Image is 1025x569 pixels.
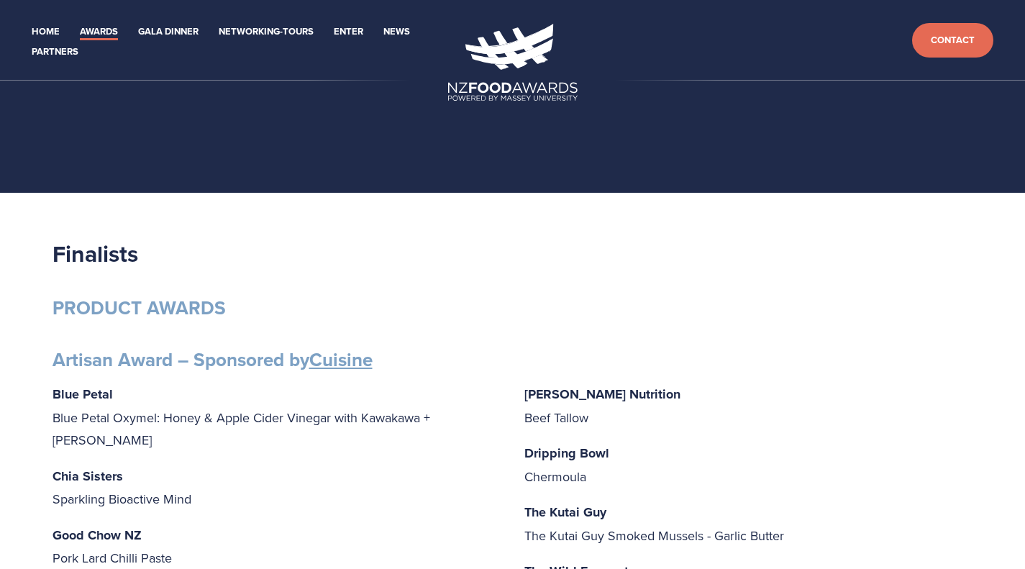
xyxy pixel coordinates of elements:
[53,294,226,322] strong: PRODUCT AWARDS
[524,442,973,488] p: Chermoula
[53,385,113,404] strong: Blue Petal
[53,346,373,373] strong: Artisan Award – Sponsored by
[32,24,60,40] a: Home
[524,501,973,547] p: The Kutai Guy Smoked Mussels - Garlic Butter
[53,467,123,486] strong: Chia Sisters
[524,444,609,463] strong: Dripping Bowl
[912,23,993,58] a: Contact
[383,24,410,40] a: News
[32,44,78,60] a: Partners
[53,383,501,452] p: Blue Petal Oxymel: Honey & Apple Cider Vinegar with Kawakawa + [PERSON_NAME]
[524,385,680,404] strong: [PERSON_NAME] Nutrition
[80,24,118,40] a: Awards
[138,24,199,40] a: Gala Dinner
[334,24,363,40] a: Enter
[53,526,142,545] strong: Good Chow NZ
[219,24,314,40] a: Networking-Tours
[524,503,606,522] strong: The Kutai Guy
[53,465,501,511] p: Sparkling Bioactive Mind
[53,237,138,270] strong: Finalists
[309,346,373,373] a: Cuisine
[524,383,973,429] p: Beef Tallow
